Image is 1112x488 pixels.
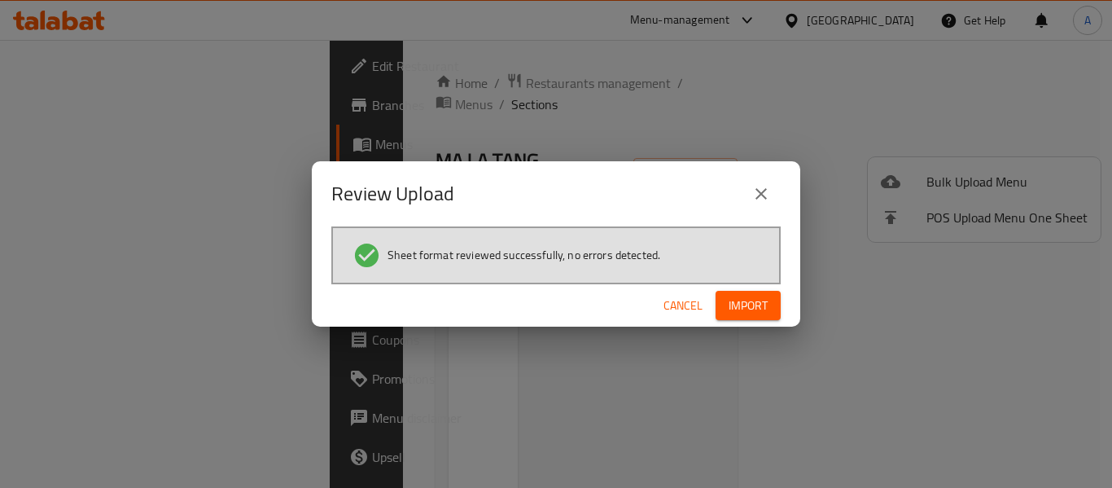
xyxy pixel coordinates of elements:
[663,296,703,316] span: Cancel
[716,291,781,321] button: Import
[387,247,660,263] span: Sheet format reviewed successfully, no errors detected.
[657,291,709,321] button: Cancel
[742,174,781,213] button: close
[331,181,454,207] h2: Review Upload
[729,296,768,316] span: Import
